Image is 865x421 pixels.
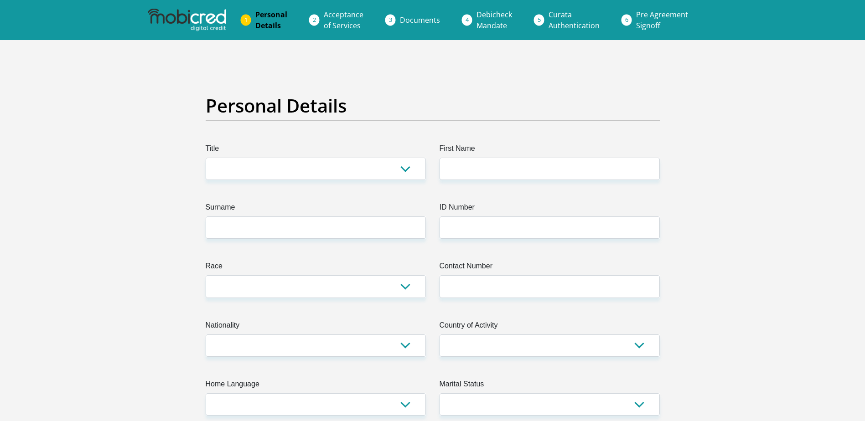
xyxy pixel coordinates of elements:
[636,10,688,31] span: Pre Agreement Signoff
[206,320,426,334] label: Nationality
[248,5,295,35] a: PersonalDetails
[541,5,607,35] a: CurataAuthentication
[206,216,426,239] input: Surname
[206,202,426,216] label: Surname
[206,261,426,275] label: Race
[629,5,695,35] a: Pre AgreementSignoff
[255,10,287,31] span: Personal Details
[148,9,226,31] img: mobicred logo
[440,202,660,216] label: ID Number
[477,10,512,31] span: Debicheck Mandate
[393,11,447,29] a: Documents
[440,261,660,275] label: Contact Number
[440,158,660,180] input: First Name
[400,15,440,25] span: Documents
[206,143,426,158] label: Title
[440,143,660,158] label: First Name
[469,5,519,35] a: DebicheckMandate
[206,95,660,117] h2: Personal Details
[206,379,426,393] label: Home Language
[440,320,660,334] label: Country of Activity
[316,5,371,35] a: Acceptanceof Services
[324,10,363,31] span: Acceptance of Services
[440,379,660,393] label: Marital Status
[440,216,660,239] input: ID Number
[549,10,600,31] span: Curata Authentication
[440,275,660,298] input: Contact Number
